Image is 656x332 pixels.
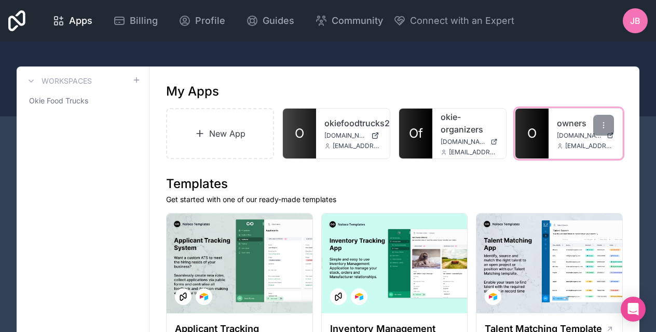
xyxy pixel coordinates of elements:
[393,14,514,28] button: Connect with an Expert
[441,138,498,146] a: [DOMAIN_NAME]
[557,117,614,129] a: owners
[195,14,225,28] span: Profile
[515,109,549,158] a: O
[166,176,623,192] h1: Templates
[69,14,92,28] span: Apps
[307,9,391,32] a: Community
[557,131,614,140] a: [DOMAIN_NAME]
[630,15,640,27] span: JB
[324,131,381,140] a: [DOMAIN_NAME]
[333,142,381,150] span: [EMAIL_ADDRESS][DOMAIN_NAME]
[166,108,274,159] a: New App
[409,125,423,142] span: Of
[324,117,381,129] a: okiefoodtrucks2
[565,142,614,150] span: [EMAIL_ADDRESS][DOMAIN_NAME]
[170,9,234,32] a: Profile
[238,9,303,32] a: Guides
[441,138,486,146] span: [DOMAIN_NAME]
[29,96,88,106] span: Okie Food Trucks
[441,111,498,136] a: okie-organizers
[489,293,497,301] img: Airtable Logo
[166,83,219,100] h1: My Apps
[283,109,316,158] a: O
[449,148,498,156] span: [EMAIL_ADDRESS][DOMAIN_NAME]
[399,109,432,158] a: Of
[557,131,603,140] span: [DOMAIN_NAME]
[263,14,294,28] span: Guides
[200,293,208,301] img: Airtable Logo
[44,9,101,32] a: Apps
[25,91,141,110] a: Okie Food Trucks
[621,297,646,322] div: Open Intercom Messenger
[105,9,166,32] a: Billing
[355,293,363,301] img: Airtable Logo
[42,76,92,86] h3: Workspaces
[130,14,158,28] span: Billing
[295,125,304,142] span: O
[527,125,537,142] span: O
[410,14,514,28] span: Connect with an Expert
[332,14,383,28] span: Community
[25,75,92,87] a: Workspaces
[166,194,623,205] p: Get started with one of our ready-made templates
[324,131,367,140] span: [DOMAIN_NAME]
